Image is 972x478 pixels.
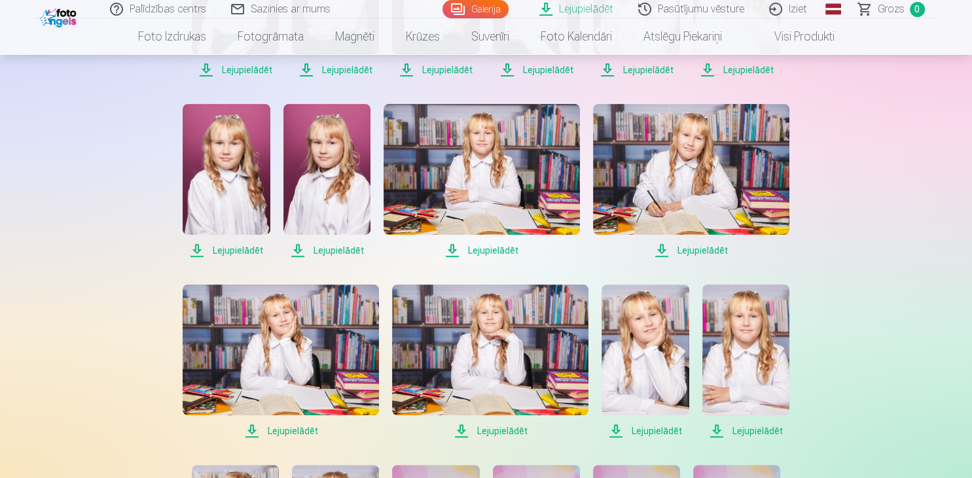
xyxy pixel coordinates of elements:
span: Lejupielādēt [392,423,588,439]
span: Lejupielādēt [602,423,689,439]
a: Fotogrāmata [222,18,319,55]
a: Foto izdrukas [122,18,222,55]
a: Lejupielādēt [384,104,580,258]
span: Lejupielādēt [593,243,789,258]
span: 0 [910,2,925,17]
a: Atslēgu piekariņi [628,18,738,55]
span: Lejupielādēt [183,423,379,439]
a: Lejupielādēt [602,284,689,439]
span: Lejupielādēt [384,243,580,258]
span: Lejupielādēt [493,62,580,78]
a: Lejupielādēt [702,284,789,439]
span: Lejupielādēt [693,62,780,78]
span: Lejupielādēt [283,243,370,258]
img: /fa1 [40,5,80,27]
span: Lejupielādēt [292,62,379,78]
a: Suvenīri [456,18,525,55]
span: Lejupielādēt [192,62,279,78]
a: Visi produkti [738,18,850,55]
a: Magnēti [319,18,390,55]
a: Krūzes [390,18,456,55]
span: Lejupielādēt [702,423,789,439]
a: Lejupielādēt [183,104,270,258]
span: Lejupielādēt [593,62,680,78]
span: Grozs [878,1,905,17]
a: Foto kalendāri [525,18,628,55]
span: Lejupielādēt [183,243,270,258]
span: Lejupielādēt [392,62,479,78]
a: Lejupielādēt [392,284,588,439]
a: Lejupielādēt [593,104,789,258]
a: Lejupielādēt [283,104,370,258]
a: Lejupielādēt [183,284,379,439]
